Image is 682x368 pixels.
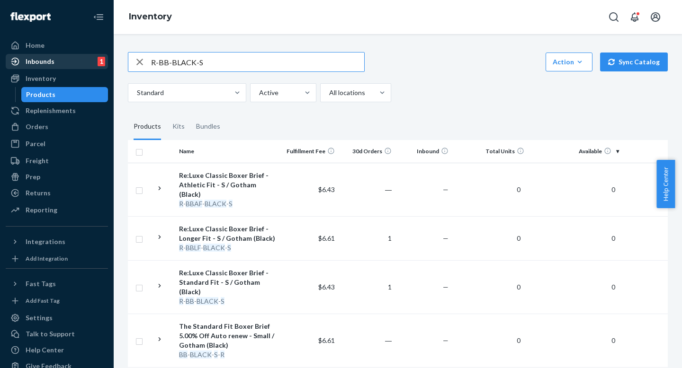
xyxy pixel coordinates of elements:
[656,160,675,208] span: Help Center
[229,200,233,208] em: S
[6,103,108,118] a: Replenishments
[186,244,201,252] em: BBLF
[608,283,619,291] span: 0
[134,114,161,140] div: Products
[26,237,65,246] div: Integrations
[6,71,108,86] a: Inventory
[186,297,194,305] em: BB
[318,234,335,242] span: $6.61
[6,342,108,358] a: Help Center
[26,57,54,66] div: Inbounds
[179,268,278,297] div: Re:Luxe Classic Boxer Brief - Standard Fit - S / Gotham (Black)
[197,297,218,305] em: BLACK
[339,140,395,163] th: 30d Orders
[98,57,105,66] div: 1
[196,114,220,140] div: Bundles
[600,53,668,71] button: Sync Catalog
[604,8,623,26] button: Open Search Box
[26,345,64,355] div: Help Center
[26,254,68,263] div: Add Integration
[6,169,108,184] a: Prep
[6,276,108,291] button: Fast Tags
[121,3,179,31] ol: breadcrumbs
[6,310,108,325] a: Settings
[89,8,108,26] button: Close Navigation
[136,88,137,97] input: Standard
[339,260,395,314] td: 1
[608,336,619,344] span: 0
[443,336,449,344] span: —
[282,140,339,163] th: Fulfillment Fee
[151,53,364,71] input: Search inventory by name or sku
[6,253,108,264] a: Add Integration
[513,336,524,344] span: 0
[6,38,108,53] a: Home
[221,297,224,305] em: S
[26,122,48,131] div: Orders
[129,11,172,22] a: Inventory
[513,234,524,242] span: 0
[10,12,51,22] img: Flexport logo
[26,139,45,149] div: Parcel
[179,297,278,306] div: - - -
[179,243,278,253] div: - - -
[546,53,592,71] button: Action
[395,140,452,163] th: Inbound
[186,200,202,208] em: BBAF
[26,279,56,289] div: Fast Tags
[179,350,188,359] em: BB
[26,329,75,339] div: Talk to Support
[625,8,644,26] button: Open notifications
[513,185,524,193] span: 0
[339,163,395,216] td: ―
[205,200,226,208] em: BLACK
[203,244,225,252] em: BLACK
[553,57,585,67] div: Action
[443,185,449,193] span: —
[21,87,108,102] a: Products
[26,205,57,215] div: Reporting
[26,90,55,99] div: Products
[26,297,60,305] div: Add Fast Tag
[646,8,665,26] button: Open account menu
[443,283,449,291] span: —
[513,283,524,291] span: 0
[6,153,108,168] a: Freight
[26,156,49,166] div: Freight
[443,234,449,242] span: —
[179,224,278,243] div: Re:Luxe Classic Boxer Brief - Longer Fit - S / Gotham (Black)
[6,136,108,151] a: Parcel
[26,188,51,198] div: Returns
[528,140,623,163] th: Available
[6,185,108,201] a: Returns
[175,140,282,163] th: Name
[6,234,108,249] button: Integrations
[6,202,108,218] a: Reporting
[318,336,335,344] span: $6.61
[318,283,335,291] span: $6.43
[172,114,185,140] div: Kits
[179,200,183,208] em: R
[26,313,53,323] div: Settings
[339,216,395,260] td: 1
[179,199,278,209] div: - - -
[179,171,278,199] div: Re:Luxe Classic Boxer Brief - Athletic Fit - S / Gotham (Black)
[6,295,108,307] a: Add Fast Tag
[328,88,329,97] input: All locations
[179,244,183,252] em: R
[214,350,218,359] em: S
[258,88,259,97] input: Active
[26,41,45,50] div: Home
[227,244,231,252] em: S
[6,326,108,342] a: Talk to Support
[220,350,224,359] em: R
[26,172,40,182] div: Prep
[608,234,619,242] span: 0
[6,54,108,69] a: Inbounds1
[26,74,56,83] div: Inventory
[179,322,278,350] div: The Standard Fit Boxer Brief 5.00% Off Auto renew - Small / Gotham (Black)
[179,297,183,305] em: R
[179,350,278,359] div: - - -
[608,185,619,193] span: 0
[339,314,395,367] td: ―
